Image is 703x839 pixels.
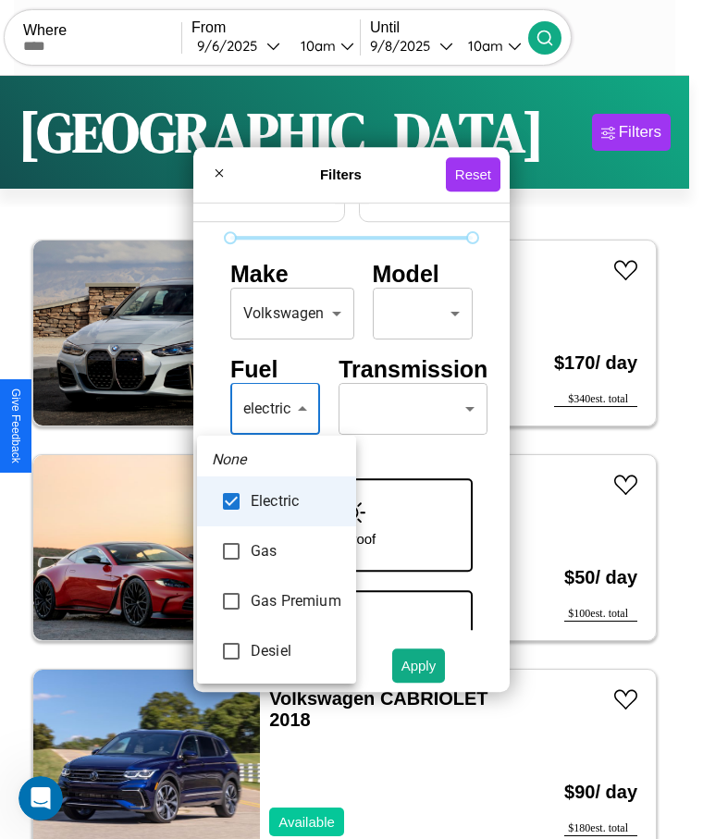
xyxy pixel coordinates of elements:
span: Gas Premium [251,590,341,612]
span: Desiel [251,640,341,662]
iframe: Intercom live chat [18,776,63,820]
div: Give Feedback [9,389,22,463]
span: Gas [251,540,341,562]
em: None [212,449,247,471]
span: Electric [251,490,341,512]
